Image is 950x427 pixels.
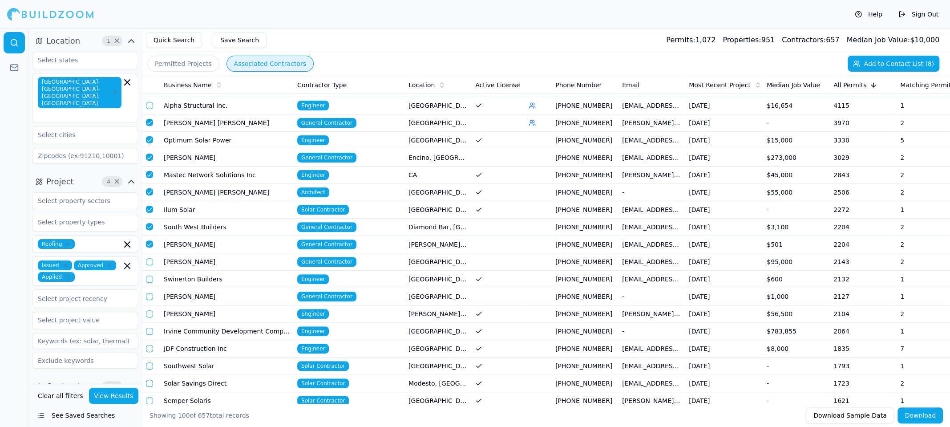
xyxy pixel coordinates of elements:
td: South West Builders [160,219,294,236]
td: [PHONE_NUMBER] [552,305,619,323]
span: General Contractor [297,240,356,249]
td: - [763,358,830,375]
td: [EMAIL_ADDRESS][DOMAIN_NAME] [619,236,685,253]
span: General Contractor [297,118,356,128]
td: $273,000 [763,149,830,167]
td: 4115 [830,97,897,114]
td: [PHONE_NUMBER] [552,271,619,288]
td: [PERSON_NAME] [PERSON_NAME] [160,184,294,201]
td: [DATE] [685,114,763,132]
div: Showing of total records [150,411,249,420]
td: - [619,323,685,340]
div: Phone Number [555,81,615,89]
button: Help [850,7,887,21]
td: [PERSON_NAME][EMAIL_ADDRESS][PERSON_NAME][DOMAIN_NAME] [619,167,685,184]
td: [PHONE_NUMBER] [552,288,619,305]
div: 951 [723,35,775,45]
td: [PHONE_NUMBER] [552,253,619,271]
span: 4 [104,177,113,186]
td: [EMAIL_ADDRESS][DOMAIN_NAME] [619,271,685,288]
td: [PERSON_NAME][GEOGRAPHIC_DATA], [GEOGRAPHIC_DATA] [405,305,472,323]
td: [EMAIL_ADDRESS][DOMAIN_NAME] [619,340,685,358]
td: [DATE] [685,375,763,392]
td: $15,000 [763,132,830,149]
td: JDF Construction Inc [160,340,294,358]
td: [GEOGRAPHIC_DATA], [GEOGRAPHIC_DATA] [405,323,472,340]
td: $8,000 [763,340,830,358]
td: [EMAIL_ADDRESS][DOMAIN_NAME] [619,132,685,149]
span: Approved [74,260,117,270]
span: 657 [198,412,210,419]
input: Zipcodes (ex:91210,10001) [32,148,138,164]
span: Engineer [297,170,329,180]
td: [PERSON_NAME] [160,149,294,167]
span: Contractor [46,380,89,393]
input: Select property sectors [32,193,127,209]
td: [PERSON_NAME] [PERSON_NAME] [160,114,294,132]
span: Engineer [297,274,329,284]
td: [GEOGRAPHIC_DATA], [GEOGRAPHIC_DATA] [405,114,472,132]
td: [DATE] [685,288,763,305]
button: View Results [89,388,139,404]
td: [GEOGRAPHIC_DATA], [GEOGRAPHIC_DATA] [405,253,472,271]
td: [DATE] [685,219,763,236]
span: Permits: [666,36,695,44]
td: 1723 [830,375,897,392]
td: $3,100 [763,219,830,236]
td: 3029 [830,149,897,167]
td: [PERSON_NAME][EMAIL_ADDRESS][PERSON_NAME][DOMAIN_NAME] [619,392,685,410]
td: Optimum Solar Power [160,132,294,149]
td: [EMAIL_ADDRESS][DOMAIN_NAME] [619,219,685,236]
span: Properties: [723,36,761,44]
td: [GEOGRAPHIC_DATA], [GEOGRAPHIC_DATA] [405,340,472,358]
td: [GEOGRAPHIC_DATA], [GEOGRAPHIC_DATA] [405,97,472,114]
td: [PHONE_NUMBER] [552,184,619,201]
td: [DATE] [685,201,763,219]
td: [PHONE_NUMBER] [552,114,619,132]
td: $45,000 [763,167,830,184]
td: [DATE] [685,340,763,358]
td: Irvine Community Development Company LLC [160,323,294,340]
span: Applied [38,272,75,282]
td: [EMAIL_ADDRESS][DOMAIN_NAME] [619,97,685,114]
td: 1793 [830,358,897,375]
td: [PERSON_NAME][EMAIL_ADDRESS][DOMAIN_NAME] [619,305,685,323]
input: Select project value [32,312,127,328]
div: 1,072 [666,35,716,45]
div: Email [622,81,682,89]
td: [PHONE_NUMBER] [552,392,619,410]
input: Exclude keywords [32,353,138,369]
td: [PERSON_NAME] [160,305,294,323]
td: Semper Solaris [160,392,294,410]
span: Architect [297,187,329,197]
td: [PERSON_NAME] [160,288,294,305]
span: Engineer [297,326,329,336]
button: See Saved Searches [32,407,138,423]
td: [DATE] [685,167,763,184]
td: [GEOGRAPHIC_DATA], [GEOGRAPHIC_DATA] [405,358,472,375]
td: [PHONE_NUMBER] [552,375,619,392]
div: Most Recent Project [689,81,760,89]
button: Contractor7Clear Contractor filters [32,379,138,394]
span: General Contractor [297,292,356,301]
td: - [763,392,830,410]
td: $501 [763,236,830,253]
span: 7 [104,382,113,391]
button: Add to Contact List (8) [848,56,939,72]
td: 1835 [830,340,897,358]
span: Roofing [38,239,75,249]
td: $600 [763,271,830,288]
span: Engineer [297,101,329,110]
td: - [763,114,830,132]
td: [DATE] [685,253,763,271]
button: Download Sample Data [806,407,894,423]
span: Engineer [297,135,329,145]
td: [GEOGRAPHIC_DATA], [GEOGRAPHIC_DATA] [405,132,472,149]
td: 2064 [830,323,897,340]
td: CA [405,167,472,184]
span: Engineer [297,344,329,354]
div: All Permits [833,81,893,89]
span: General Contractor [297,153,356,163]
span: 100 [178,412,190,419]
div: $ 10,000 [846,35,939,45]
